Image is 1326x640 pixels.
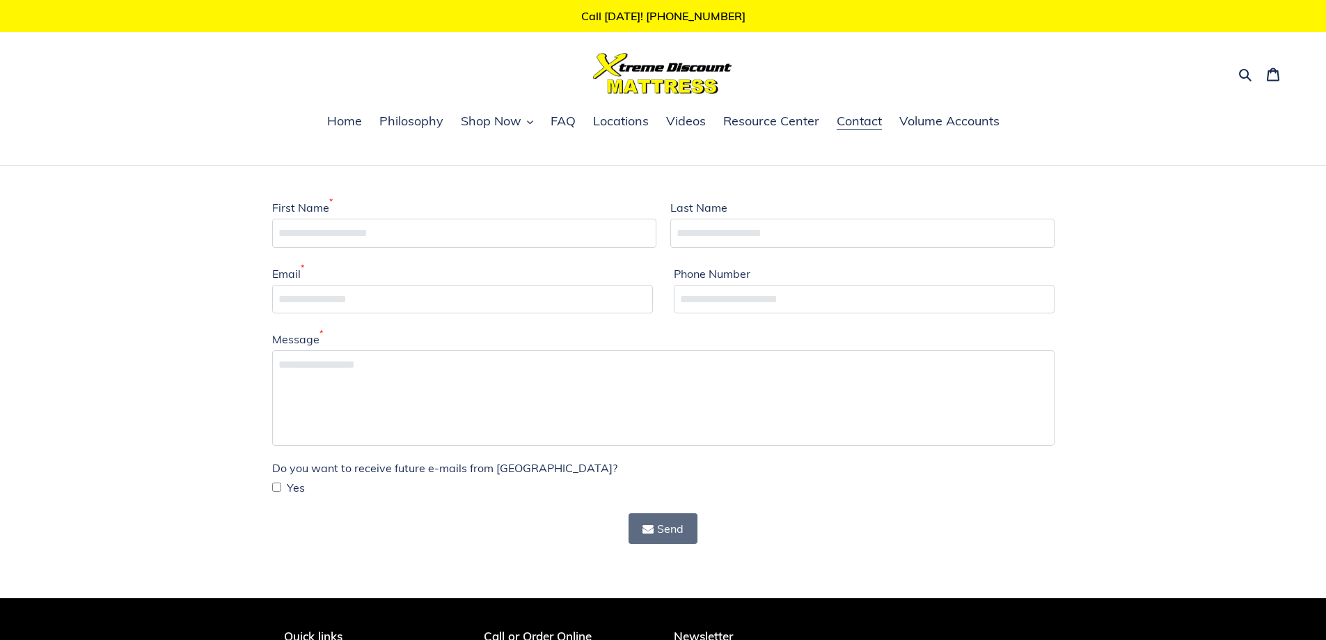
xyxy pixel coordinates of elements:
[629,513,697,544] button: Send
[674,265,750,282] label: Phone Number
[287,479,305,496] span: Yes
[372,111,450,132] a: Philosophy
[272,483,281,492] input: Yes
[723,113,819,130] span: Resource Center
[899,113,1000,130] span: Volume Accounts
[272,331,323,348] label: Message
[666,113,706,130] span: Videos
[272,199,333,216] label: First Name
[659,111,713,132] a: Videos
[837,113,882,130] span: Contact
[461,113,521,130] span: Shop Now
[454,111,540,132] button: Shop Now
[586,111,656,132] a: Locations
[327,113,362,130] span: Home
[272,460,617,476] label: Do you want to receive future e-mails from [GEOGRAPHIC_DATA]?
[593,53,732,94] img: Xtreme Discount Mattress
[272,265,304,282] label: Email
[830,111,889,132] a: Contact
[716,111,826,132] a: Resource Center
[670,199,727,216] label: Last Name
[593,113,649,130] span: Locations
[544,111,583,132] a: FAQ
[320,111,369,132] a: Home
[379,113,443,130] span: Philosophy
[892,111,1007,132] a: Volume Accounts
[551,113,576,130] span: FAQ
